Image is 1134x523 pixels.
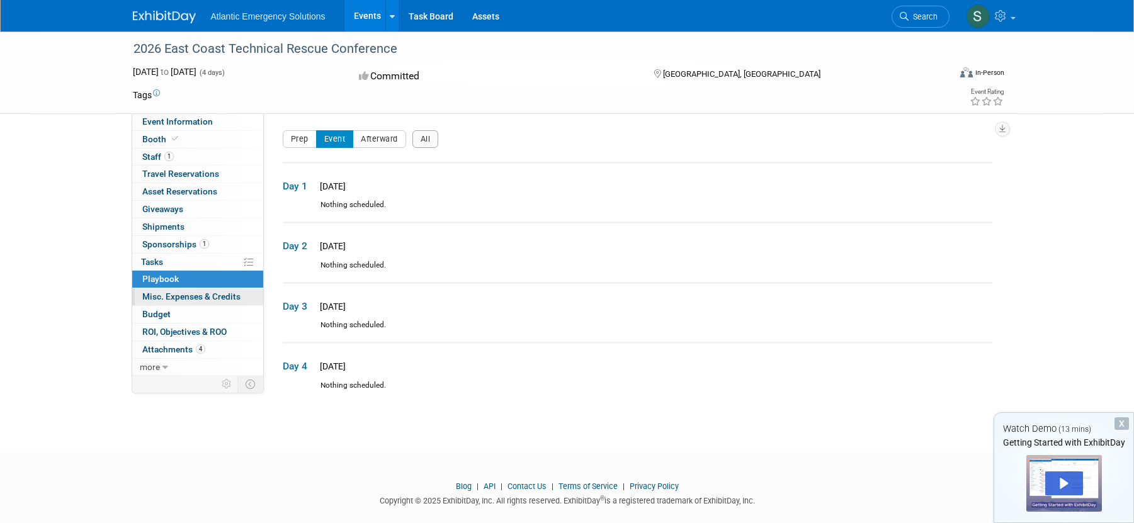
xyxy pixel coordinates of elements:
div: Getting Started with ExhibitDay [994,436,1133,449]
a: Misc. Expenses & Credits [132,288,263,305]
span: [GEOGRAPHIC_DATA], [GEOGRAPHIC_DATA] [663,69,820,79]
div: Nothing scheduled. [283,200,992,222]
span: Search [909,12,938,21]
span: [DATE] [316,181,346,191]
a: Budget [132,306,263,323]
sup: ® [600,495,604,502]
span: Tasks [141,257,163,267]
div: Dismiss [1114,417,1129,430]
span: Day 3 [283,300,314,313]
a: Asset Reservations [132,183,263,200]
span: Day 2 [283,239,314,253]
div: Nothing scheduled. [283,320,992,342]
span: (13 mins) [1058,425,1091,434]
span: Event Information [142,116,213,127]
span: Budget [142,309,171,319]
a: Privacy Policy [630,481,679,491]
span: Atlantic Emergency Solutions [211,11,326,21]
span: Asset Reservations [142,186,217,196]
div: Committed [355,65,633,87]
a: Terms of Service [558,481,618,491]
a: Search [892,6,950,28]
span: [DATE] [316,361,346,371]
a: API [484,481,496,491]
a: Giveaways [132,201,263,218]
a: ROI, Objectives & ROO [132,323,263,340]
span: (4 days) [198,69,225,77]
div: Play [1045,471,1083,495]
a: Staff1 [132,149,263,166]
span: [DATE] [DATE] [133,67,196,77]
span: [DATE] [316,241,346,251]
img: ExhibitDay [133,11,196,23]
a: Booth [132,131,263,148]
div: Event Rating [970,89,1004,95]
a: Travel Reservations [132,166,263,183]
span: 1 [200,239,209,249]
i: Booth reservation complete [172,135,178,142]
span: Booth [142,134,181,144]
a: Event Information [132,113,263,130]
a: Attachments4 [132,341,263,358]
span: Attachments [142,344,205,354]
img: Format-Inperson.png [960,67,973,77]
a: Contact Us [507,481,547,491]
span: Playbook [142,274,179,284]
a: Sponsorships1 [132,236,263,253]
a: Playbook [132,271,263,288]
span: Travel Reservations [142,169,219,179]
span: Staff [142,152,174,162]
span: to [159,67,171,77]
span: | [620,481,628,491]
span: | [497,481,506,491]
span: 1 [164,152,174,161]
span: Misc. Expenses & Credits [142,291,241,301]
div: Nothing scheduled. [283,380,992,402]
a: Blog [456,481,472,491]
button: All [412,130,439,148]
div: In-Person [975,68,1004,77]
button: Event [316,130,354,148]
a: Tasks [132,254,263,271]
span: | [473,481,482,491]
span: Giveaways [142,204,183,214]
span: 4 [196,344,205,354]
span: ROI, Objectives & ROO [142,327,227,337]
div: Watch Demo [994,422,1133,436]
td: Personalize Event Tab Strip [216,376,238,392]
span: more [140,362,160,372]
span: Day 1 [283,179,314,193]
a: Shipments [132,218,263,235]
span: Day 4 [283,359,314,373]
td: Toggle Event Tabs [237,376,263,392]
span: | [548,481,557,491]
td: Tags [133,89,160,101]
span: [DATE] [316,301,346,312]
button: Prep [283,130,317,148]
img: Stephanie Hood [966,4,990,28]
a: more [132,359,263,376]
span: Shipments [142,222,184,232]
div: Nothing scheduled. [283,260,992,282]
div: Event Format [875,65,1005,84]
button: Afterward [353,130,406,148]
span: Sponsorships [142,239,209,249]
div: 2026 East Coast Technical Rescue Conference [129,38,931,60]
